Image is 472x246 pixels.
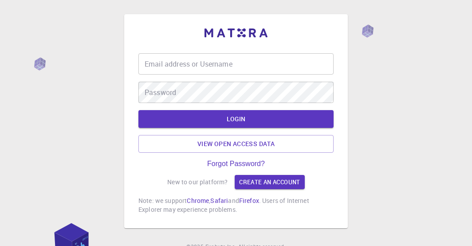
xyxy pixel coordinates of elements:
[138,196,334,214] p: Note: we support , and . Users of Internet Explorer may experience problems.
[167,178,228,186] p: New to our platform?
[138,110,334,128] button: LOGIN
[210,196,228,205] a: Safari
[138,135,334,153] a: View open access data
[187,196,209,205] a: Chrome
[239,196,259,205] a: Firefox
[207,160,265,168] a: Forgot Password?
[235,175,304,189] a: Create an account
